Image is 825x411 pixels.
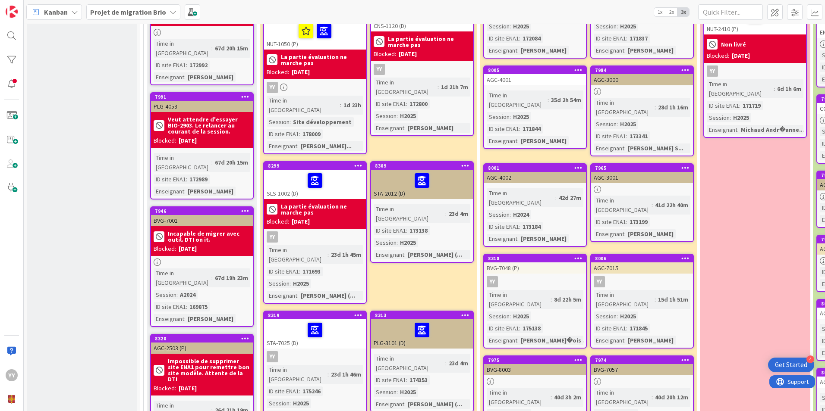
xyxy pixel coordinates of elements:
div: Open Get Started checklist, remaining modules: 4 [768,358,814,372]
div: YY [484,276,586,287]
div: 8001AGC-4002 [484,164,586,183]
div: Enseignant [374,250,404,259]
div: 28d 1h 16m [656,103,690,112]
div: Time in [GEOGRAPHIC_DATA] [154,268,211,287]
div: [PERSON_NAME] [186,314,236,324]
div: ID site ENA1 [707,101,739,110]
div: ID site ENA1 [374,99,406,109]
div: AGC-3001 [591,172,693,183]
div: Enseignant [487,136,517,146]
div: NUT-1050 (P) [264,20,366,50]
div: STA-2012 (D) [371,170,473,199]
span: : [510,22,511,31]
div: Blocked: [374,50,396,59]
div: BVG-7048 (P) [484,262,586,274]
div: 173341 [627,131,650,141]
div: Time in [GEOGRAPHIC_DATA] [594,196,652,215]
div: ID site ENA1 [374,375,406,385]
span: : [737,125,739,134]
div: 173199 [627,217,650,227]
div: 172084 [520,34,543,43]
div: [DATE] [179,136,197,145]
div: STA-7025 (D) [264,319,366,349]
div: [PERSON_NAME]... [299,141,354,151]
div: 41d 22h 40m [653,200,690,210]
div: BVG-7057 [591,364,693,375]
div: YY [264,231,366,243]
div: 4 [806,355,814,363]
span: : [327,250,329,259]
span: : [211,158,213,167]
div: AGC-7015 [591,262,693,274]
div: H2025 [398,238,418,247]
div: YY [6,369,18,381]
div: AGC-2503 (P) [151,342,253,354]
div: Enseignant [487,336,517,345]
span: : [617,22,618,31]
div: 8318 [484,255,586,262]
div: 23d 1h 45m [329,250,363,259]
div: [PERSON_NAME] (... [406,250,464,259]
div: [PERSON_NAME] [626,46,676,55]
div: ID site ENA1 [594,217,626,227]
b: La partie évaluation ne marche pas [388,36,470,48]
div: NUT-1050 (P) [264,12,366,50]
span: : [299,267,300,276]
div: Blocked: [154,244,176,253]
img: avatar [6,393,18,405]
span: : [555,193,557,202]
div: PLG-3101 (D) [371,319,473,349]
span: : [404,123,406,133]
span: : [519,324,520,333]
div: A2024 [178,290,198,299]
div: ID site ENA1 [374,226,406,235]
div: Enseignant [267,141,297,151]
div: CNS-1120 (D) [371,20,473,31]
div: 8319STA-7025 (D) [264,311,366,349]
div: Time in [GEOGRAPHIC_DATA] [154,153,211,172]
div: 8005 [488,67,586,73]
div: [PERSON_NAME] [519,46,569,55]
div: 171844 [520,124,543,134]
div: Time in [GEOGRAPHIC_DATA] [594,98,655,117]
span: : [211,273,213,283]
span: : [184,187,186,196]
span: : [652,200,653,210]
div: 8313 [371,311,473,319]
div: YY [371,64,473,75]
div: ID site ENA1 [594,131,626,141]
div: Enseignant [154,187,184,196]
span: : [299,129,300,139]
div: Enseignant [487,46,517,55]
span: : [517,234,519,243]
div: Time in [GEOGRAPHIC_DATA] [154,39,211,58]
div: 171693 [300,267,323,276]
div: Session [487,210,510,219]
div: Enseignant [487,234,517,243]
span: : [624,143,626,153]
div: 8001 [488,165,586,171]
div: Enseignant [594,229,624,239]
div: 8299SLS-1002 (D) [264,162,366,199]
div: 8005 [484,66,586,74]
div: Enseignant [267,291,297,300]
span: : [551,295,552,304]
div: Time in [GEOGRAPHIC_DATA] [267,96,340,115]
span: : [655,295,656,304]
div: 15d 1h 51m [656,295,690,304]
div: 8309 [371,162,473,170]
div: 1d 23h [341,100,363,110]
div: 67d 20h 15m [213,158,250,167]
b: La partie évaluation ne marche pas [281,54,363,66]
span: : [290,117,291,127]
div: 7965AGC-3001 [591,164,693,183]
div: YY [704,65,806,77]
span: : [617,311,618,321]
div: 7975 [484,356,586,364]
span: : [290,279,291,288]
span: : [438,82,439,92]
span: : [624,336,626,345]
div: H2025 [731,113,751,122]
div: YY [264,82,366,93]
div: 8001 [484,164,586,172]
